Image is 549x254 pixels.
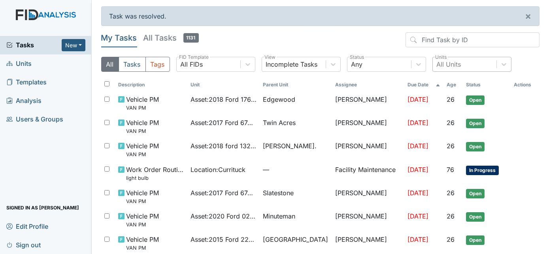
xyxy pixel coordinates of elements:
div: Incomplete Tasks [266,60,318,69]
span: Open [466,142,485,151]
span: × [525,10,531,22]
div: All FIDs [181,60,203,69]
span: Location : Currituck [191,165,245,174]
span: Vehicle PM VAN PM [126,211,159,228]
small: light bulb [126,174,184,182]
div: Type filter [101,57,170,72]
span: Edit Profile [6,220,48,232]
div: Task was resolved. [101,6,540,26]
th: Toggle SortBy [463,78,511,92]
small: VAN PM [126,127,159,135]
small: VAN PM [126,221,159,228]
td: [PERSON_NAME] [332,185,404,208]
span: Users & Groups [6,113,63,125]
td: Facility Maintenance [332,162,404,185]
input: Toggle All Rows Selected [104,81,109,86]
span: [DATE] [408,189,428,197]
span: 26 [447,142,455,150]
span: Asset : 2015 Ford 22364 [191,235,257,244]
span: Open [466,95,485,105]
span: Units [6,58,32,70]
span: Vehicle PM VAN PM [126,235,159,252]
span: 76 [447,166,454,174]
span: Asset : 2020 Ford 02107 [191,211,257,221]
th: Toggle SortBy [187,78,260,92]
th: Toggle SortBy [443,78,463,92]
span: Open [466,189,485,198]
span: Twin Acres [263,118,296,127]
span: 1131 [183,33,199,43]
span: Slatestone [263,188,294,198]
small: VAN PM [126,104,159,112]
h5: My Tasks [101,32,137,43]
span: Sign out [6,239,41,251]
span: Open [466,212,485,222]
input: Find Task by ID [406,32,540,47]
span: Vehicle PM VAN PM [126,141,159,158]
small: VAN PM [126,151,159,158]
span: [PERSON_NAME]. [263,141,317,151]
span: Asset : 2018 ford 13242 [191,141,257,151]
th: Toggle SortBy [260,78,332,92]
td: [PERSON_NAME] [332,138,404,161]
span: Minuteman [263,211,295,221]
span: Vehicle PM VAN PM [126,188,159,205]
div: All Units [437,60,461,69]
span: In Progress [466,166,499,175]
span: 26 [447,95,455,103]
td: [PERSON_NAME] [332,208,404,232]
span: [DATE] [408,235,428,243]
span: 26 [447,235,455,243]
span: [DATE] [408,166,428,174]
h5: All Tasks [143,32,199,43]
th: Assignee [332,78,404,92]
span: Asset : 2018 Ford 17643 [191,95,257,104]
span: 26 [447,119,455,127]
div: Any [351,60,363,69]
span: Edgewood [263,95,295,104]
td: [PERSON_NAME] [332,92,404,115]
span: Templates [6,76,47,88]
span: [DATE] [408,119,428,127]
a: Tasks [6,40,62,50]
button: × [517,7,539,26]
th: Toggle SortBy [404,78,443,92]
span: Vehicle PM VAN PM [126,95,159,112]
button: All [101,57,119,72]
span: Asset : 2017 Ford 67435 [191,118,257,127]
button: New [62,39,85,51]
td: [PERSON_NAME] [332,115,404,138]
button: Tags [145,57,170,72]
button: Tasks [119,57,146,72]
span: Asset : 2017 Ford 67436 [191,188,257,198]
span: [DATE] [408,142,428,150]
span: Signed in as [PERSON_NAME] [6,202,79,214]
span: Analysis [6,95,42,107]
span: Open [466,235,485,245]
span: 26 [447,212,455,220]
th: Actions [511,78,540,92]
span: [GEOGRAPHIC_DATA] [263,235,328,244]
small: VAN PM [126,244,159,252]
small: VAN PM [126,198,159,205]
span: Open [466,119,485,128]
span: Vehicle PM VAN PM [126,118,159,135]
span: — [263,165,329,174]
span: [DATE] [408,212,428,220]
span: 26 [447,189,455,197]
th: Toggle SortBy [115,78,187,92]
span: [DATE] [408,95,428,103]
span: Work Order Routine light bulb [126,165,184,182]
